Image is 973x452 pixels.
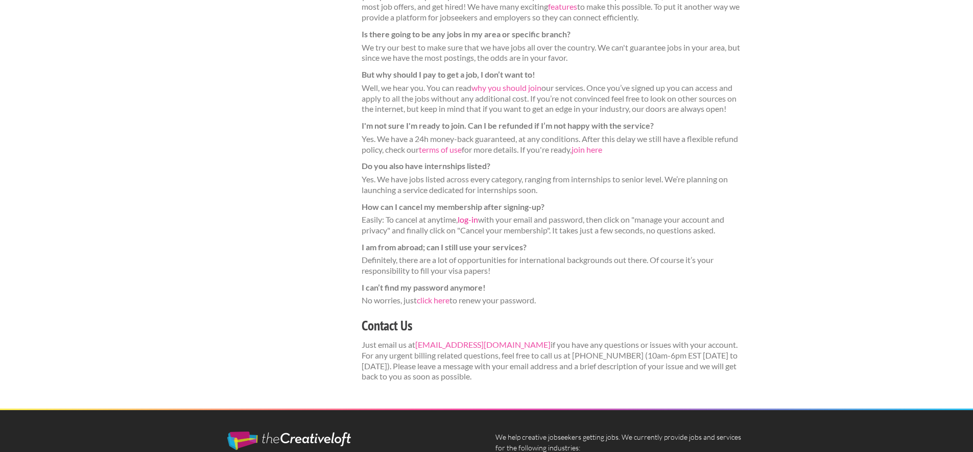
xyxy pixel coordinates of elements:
p: Just email us at if you have any questions or issues with your account. For any urgent billing re... [362,340,746,382]
a: terms of use [419,145,462,154]
dd: No worries, just to renew your password. [362,295,746,306]
dt: I am from abroad; can I still use your services? [362,242,746,253]
dt: I'm not sure I'm ready to join. Can I be refunded if I’m not happy with the service? [362,121,746,131]
dt: I can’t find my password anymore! [362,282,746,293]
h3: Contact Us [362,316,746,336]
dt: Is there going to be any jobs in my area or specific branch? [362,29,746,40]
dt: How can I cancel my membership after signing-up? [362,202,746,212]
img: The Creative Loft [227,432,351,450]
a: [EMAIL_ADDRESS][DOMAIN_NAME] [415,340,551,349]
a: why you should join [471,83,541,92]
dd: Yes. We have jobs listed across every category, ranging from internships to senior level. We’re p... [362,174,746,196]
dt: Do you also have internships listed? [362,161,746,172]
dd: Well, we hear you. You can read our services. Once you’ve signed up you can access and apply to a... [362,83,746,114]
a: log-in [458,215,478,224]
dd: Definitely, there are a lot of opportunities for international backgrounds out there. Of course i... [362,255,746,276]
dt: But why should I pay to get a job, I don’t want to! [362,69,746,80]
dd: We try our best to make sure that we have jobs all over the country. We can't guarantee jobs in y... [362,42,746,64]
a: features [548,2,577,11]
dd: Yes. We have a 24h money-back guaranteed, at any conditions. After this delay we still have a fle... [362,134,746,155]
a: click here [417,295,449,305]
dd: Easily: To cancel at anytime, with your email and password, then click on "manage your account an... [362,215,746,236]
a: join here [572,145,602,154]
